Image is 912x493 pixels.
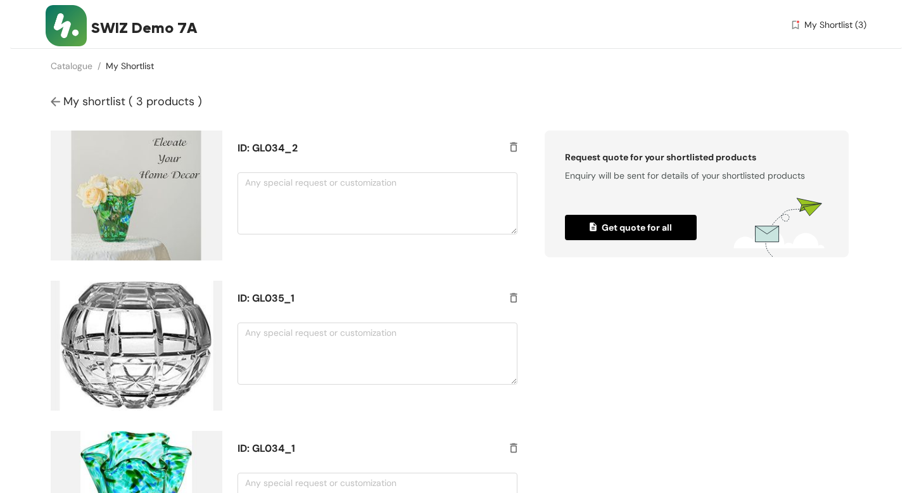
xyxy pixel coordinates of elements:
[46,5,87,46] img: Buyer Portal
[565,151,828,164] div: Request quote for your shortlisted products
[237,291,494,306] h5: ID: GL035_1
[510,142,517,155] img: delete
[790,18,801,32] img: wishlist
[565,164,828,182] div: Enquiry will be sent for details of your shortlisted products
[510,443,517,456] img: delete
[51,96,63,109] img: Go back
[51,60,92,72] a: Catalogue
[590,221,672,234] span: Get quote for all
[510,293,517,305] img: delete
[91,16,197,39] span: SWIZ Demo 7A
[565,215,697,240] button: quotedGet quote for all
[237,141,494,156] h5: ID: GL034_2
[51,131,222,260] img: product-img
[51,281,222,411] img: product-img
[590,222,602,234] img: quoted
[106,60,154,72] a: My Shortlist
[733,198,828,257] img: wishlists
[63,94,202,109] span: My shortlist ( 3 products )
[237,441,494,456] h5: ID: GL034_1
[804,18,866,32] span: My Shortlist (3)
[98,60,101,72] span: /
